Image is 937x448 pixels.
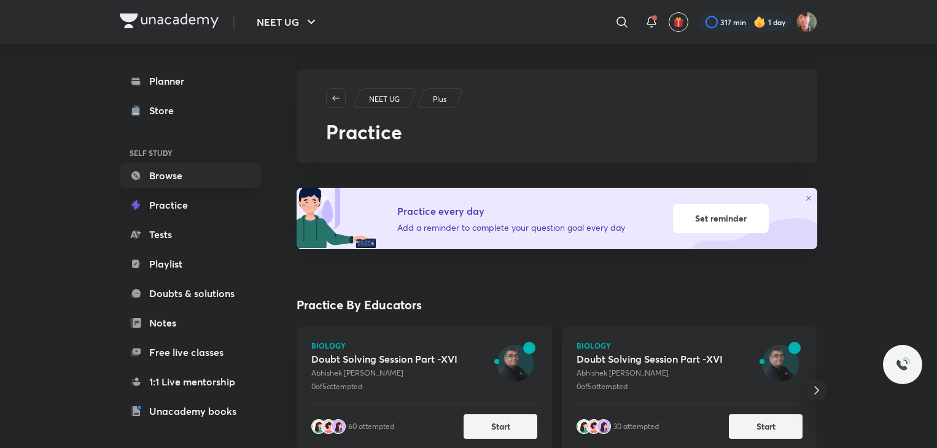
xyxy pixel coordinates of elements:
[311,353,457,365] div: Doubt Solving Session Part -XVI
[577,368,723,379] div: Abhishek [PERSON_NAME]
[311,342,457,349] span: Biology
[577,419,591,434] img: avatar
[149,103,181,118] div: Store
[311,368,457,379] div: Abhishek [PERSON_NAME]
[311,419,326,434] img: avatar
[120,281,262,306] a: Doubts & solutions
[397,204,625,218] h5: Practice every day
[331,419,346,434] img: avatar
[120,193,262,217] a: Practice
[753,16,766,28] img: streak
[464,414,537,439] button: Start
[120,369,262,394] a: 1:1 Live mentorship
[367,94,402,105] a: NEET UG
[673,17,684,28] img: avatar
[577,342,723,349] span: Biology
[577,353,723,365] div: Doubt Solving Session Part -XVI
[369,94,400,105] p: NEET UG
[669,12,688,32] button: avatar
[120,142,262,163] h6: SELF STUDY
[497,345,534,382] img: avatar
[120,311,262,335] a: Notes
[577,381,723,392] div: 0 of 5 attempted
[397,221,625,234] p: Add a reminder to complete your question goal every day
[348,421,394,432] div: 60 attempted
[673,204,769,233] div: Set reminder
[120,399,262,423] a: Unacademy books
[120,222,262,247] a: Tests
[326,120,788,144] h2: Practice
[120,14,219,31] a: Company Logo
[895,357,910,372] img: ttu
[433,94,446,105] p: Plus
[249,10,326,34] button: NEET UG
[120,340,262,365] a: Free live classes
[613,421,659,432] div: 30 attempted
[596,419,611,434] img: avatar
[729,414,803,439] button: Start
[586,419,601,434] img: avatar
[120,69,262,93] a: Planner
[120,98,262,123] a: Store
[120,163,262,188] a: Browse
[762,345,799,382] img: avatar
[321,419,336,434] img: avatar
[796,12,817,33] img: Ravii
[311,381,457,392] div: 0 of 5 attempted
[297,296,817,314] h4: Practice By Educators
[120,252,262,276] a: Playlist
[120,14,219,28] img: Company Logo
[431,94,449,105] a: Plus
